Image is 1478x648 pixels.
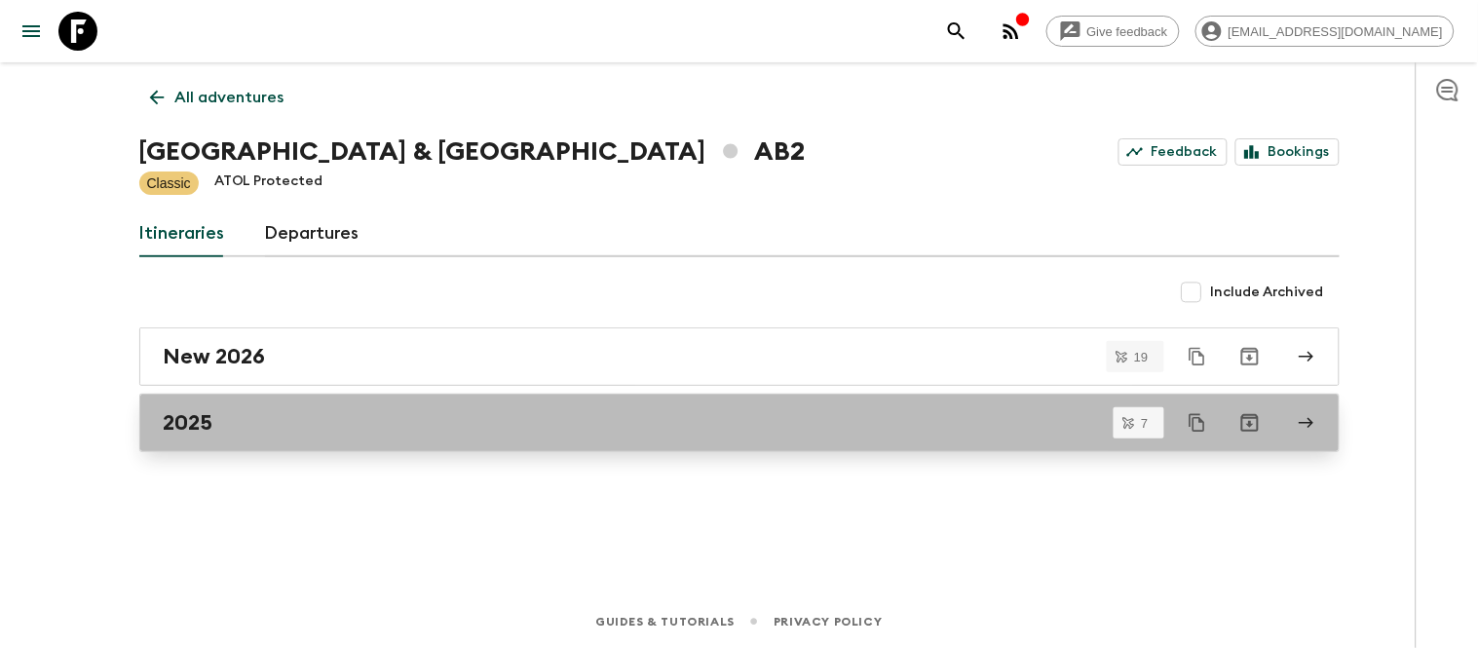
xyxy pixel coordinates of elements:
button: Archive [1231,337,1270,376]
span: 7 [1129,417,1159,430]
div: [EMAIL_ADDRESS][DOMAIN_NAME] [1195,16,1455,47]
button: menu [12,12,51,51]
h2: New 2026 [164,344,266,369]
span: 19 [1122,351,1159,363]
span: Include Archived [1211,283,1324,302]
span: Give feedback [1077,24,1179,39]
a: Feedback [1118,138,1228,166]
button: search adventures [937,12,976,51]
button: Duplicate [1180,405,1215,440]
button: Archive [1231,403,1270,442]
a: Bookings [1235,138,1340,166]
p: All adventures [175,86,284,109]
a: 2025 [139,394,1340,452]
a: Itineraries [139,210,226,257]
span: [EMAIL_ADDRESS][DOMAIN_NAME] [1218,24,1454,39]
a: Privacy Policy [774,611,882,632]
a: Departures [265,210,360,257]
a: Guides & Tutorials [595,611,735,632]
a: New 2026 [139,327,1340,386]
button: Duplicate [1180,339,1215,374]
h2: 2025 [164,410,213,436]
p: ATOL Protected [214,172,323,195]
h1: [GEOGRAPHIC_DATA] & [GEOGRAPHIC_DATA] AB2 [139,133,806,172]
a: Give feedback [1046,16,1180,47]
p: Classic [147,173,191,193]
a: All adventures [139,78,295,117]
